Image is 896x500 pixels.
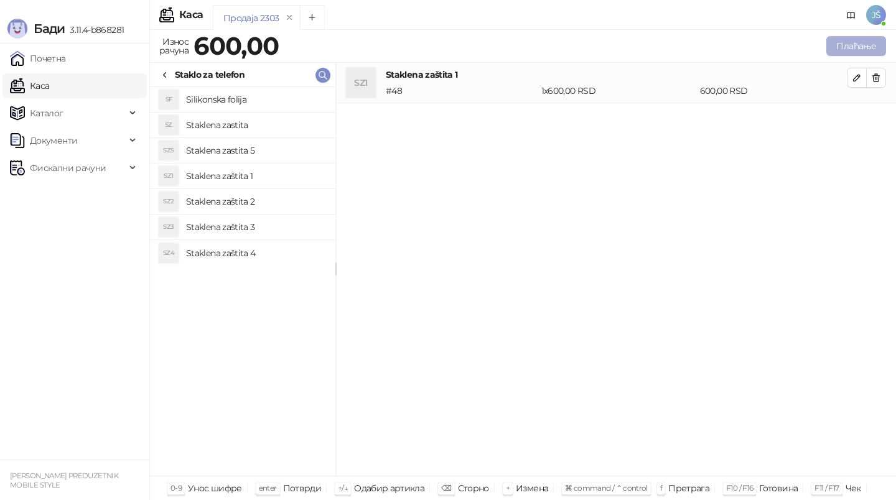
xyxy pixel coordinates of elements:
h4: Staklena zaštita 4 [186,243,325,263]
span: Фискални рачуни [30,155,106,180]
div: Каса [179,10,203,20]
img: Logo [7,19,27,39]
h4: Staklena zaštita 3 [186,217,325,237]
div: SZ2 [159,192,179,211]
div: SZ [159,115,179,135]
a: Почетна [10,46,66,71]
div: SZ1 [159,166,179,186]
span: 0-9 [170,483,182,493]
div: SZ3 [159,217,179,237]
span: Каталог [30,101,63,126]
a: Каса [10,73,49,98]
span: Документи [30,128,77,153]
button: Add tab [300,5,325,30]
span: ⌫ [441,483,451,493]
h4: Staklena zastita [186,115,325,135]
div: Сторно [458,480,489,496]
div: Staklo za telefon [175,68,245,81]
div: Потврди [283,480,322,496]
a: Документација [841,5,861,25]
div: Измена [516,480,548,496]
h4: Staklena zastita 5 [186,141,325,160]
div: SF [159,90,179,109]
div: Претрага [668,480,709,496]
div: SZ5 [159,141,179,160]
div: Готовина [759,480,798,496]
span: enter [259,483,277,493]
button: Плаћање [826,36,886,56]
div: 600,00 RSD [698,84,849,98]
span: Бади [34,21,65,36]
div: # 48 [383,84,539,98]
span: F10 / F16 [726,483,753,493]
h4: Staklena zaštita 1 [386,68,847,81]
div: Чек [846,480,861,496]
span: 3.11.4-b868281 [65,24,124,35]
div: SZ1 [346,68,376,98]
div: Продаја 2303 [223,11,279,25]
span: ⌘ command / ⌃ control [565,483,648,493]
span: + [506,483,510,493]
h4: Staklena zaštita 2 [186,192,325,211]
span: f [660,483,662,493]
div: 1 x 600,00 RSD [539,84,698,98]
small: [PERSON_NAME] PREDUZETNIK MOBILE STYLE [10,471,118,489]
div: grid [150,87,335,476]
div: Унос шифре [188,480,242,496]
h4: Silikonska folija [186,90,325,109]
div: Одабир артикла [354,480,424,496]
div: Износ рачуна [157,34,191,58]
span: ↑/↓ [338,483,348,493]
div: SZ4 [159,243,179,263]
button: remove [281,12,297,23]
strong: 600,00 [194,30,279,61]
h4: Staklena zaštita 1 [186,166,325,186]
span: JŠ [866,5,886,25]
span: F11 / F17 [814,483,839,493]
